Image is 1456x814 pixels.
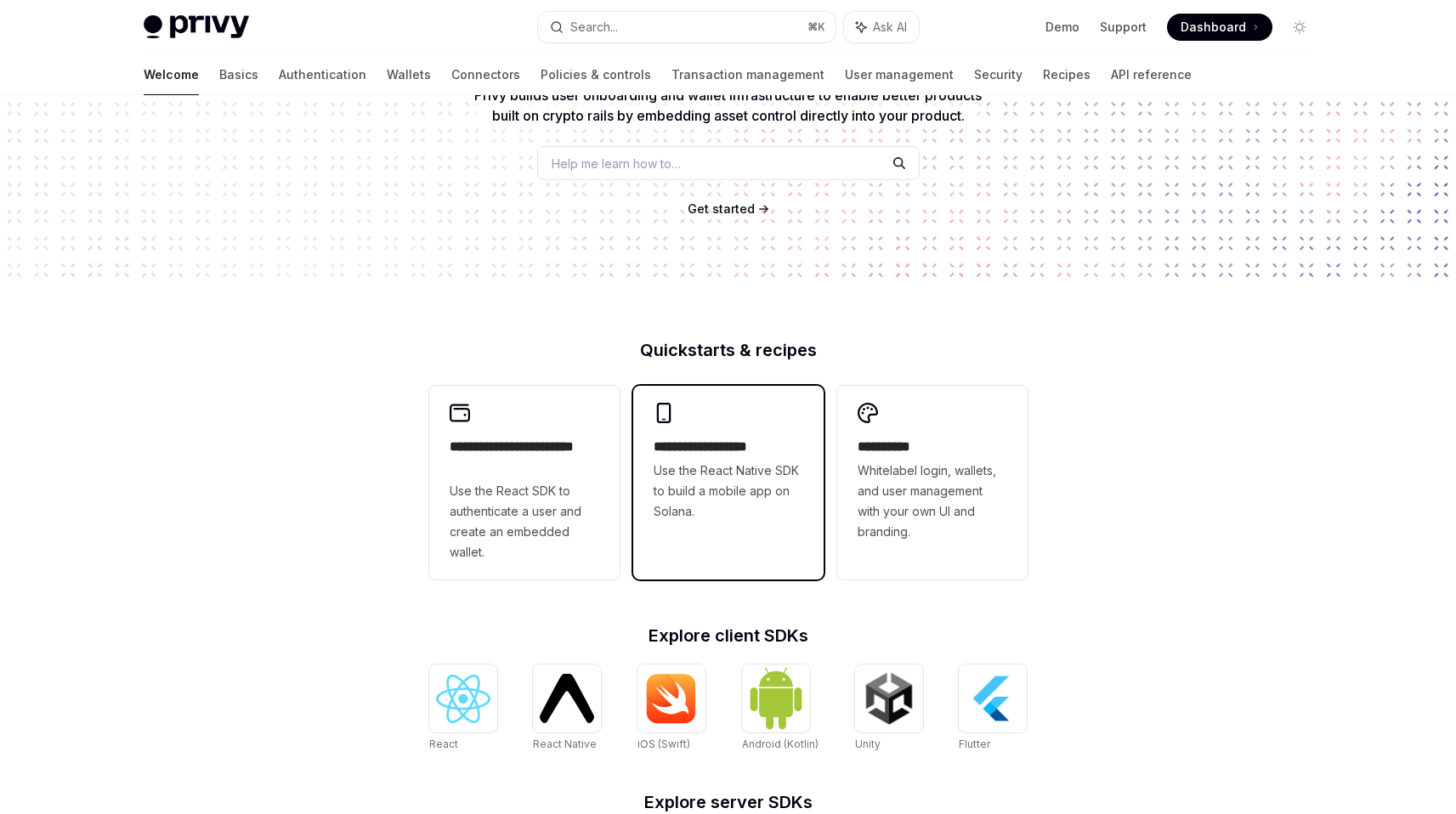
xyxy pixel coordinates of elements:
a: Connectors [451,54,520,95]
a: Support [1100,19,1147,36]
span: Get started [688,201,755,216]
button: Search...⌘K [538,12,836,42]
a: Basics [219,54,258,95]
span: Whitelabel login, wallets, and user management with your own UI and branding. [858,461,1007,542]
span: Android (Kotlin) [742,738,819,750]
a: Dashboard [1167,14,1272,41]
span: Help me learn how to… [552,155,681,172]
a: Welcome [144,54,199,95]
a: Wallets [387,54,431,95]
h2: Explore client SDKs [429,627,1028,644]
img: Flutter [966,671,1020,726]
span: iOS (Swift) [637,738,690,750]
a: ReactReact [429,664,497,753]
img: iOS (Swift) [644,673,699,724]
a: Authentication [279,54,366,95]
a: iOS (Swift)iOS (Swift) [637,664,705,753]
span: Use the React Native SDK to build a mobile app on Solana. [654,461,803,522]
span: ⌘ K [807,20,825,34]
span: Dashboard [1181,19,1246,36]
a: Security [974,54,1023,95]
a: Get started [688,201,755,218]
a: UnityUnity [855,664,923,753]
a: Android (Kotlin)Android (Kotlin) [742,664,819,753]
button: Toggle dark mode [1286,14,1313,41]
a: Policies & controls [541,54,651,95]
img: Android (Kotlin) [749,666,803,730]
a: **** *****Whitelabel login, wallets, and user management with your own UI and branding. [837,386,1028,579]
a: React NativeReact Native [533,664,601,753]
span: Flutter [959,738,990,750]
a: Recipes [1043,54,1091,95]
a: FlutterFlutter [959,664,1027,753]
button: Ask AI [844,12,919,42]
span: Unity [855,738,881,750]
a: Demo [1045,19,1079,36]
img: light logo [144,15,249,39]
a: **** **** **** ***Use the React Native SDK to build a mobile app on Solana. [633,386,824,579]
img: Unity [862,671,916,726]
h2: Quickstarts & recipes [429,342,1028,359]
a: Transaction management [671,54,824,95]
span: React Native [533,738,597,750]
a: User management [845,54,954,95]
a: API reference [1111,54,1192,95]
div: Search... [570,17,618,37]
h2: Explore server SDKs [429,794,1028,811]
span: Ask AI [873,19,907,36]
span: Use the React SDK to authenticate a user and create an embedded wallet. [450,481,599,562]
img: React [436,675,490,723]
img: React Native [540,674,594,722]
span: React [429,738,458,750]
